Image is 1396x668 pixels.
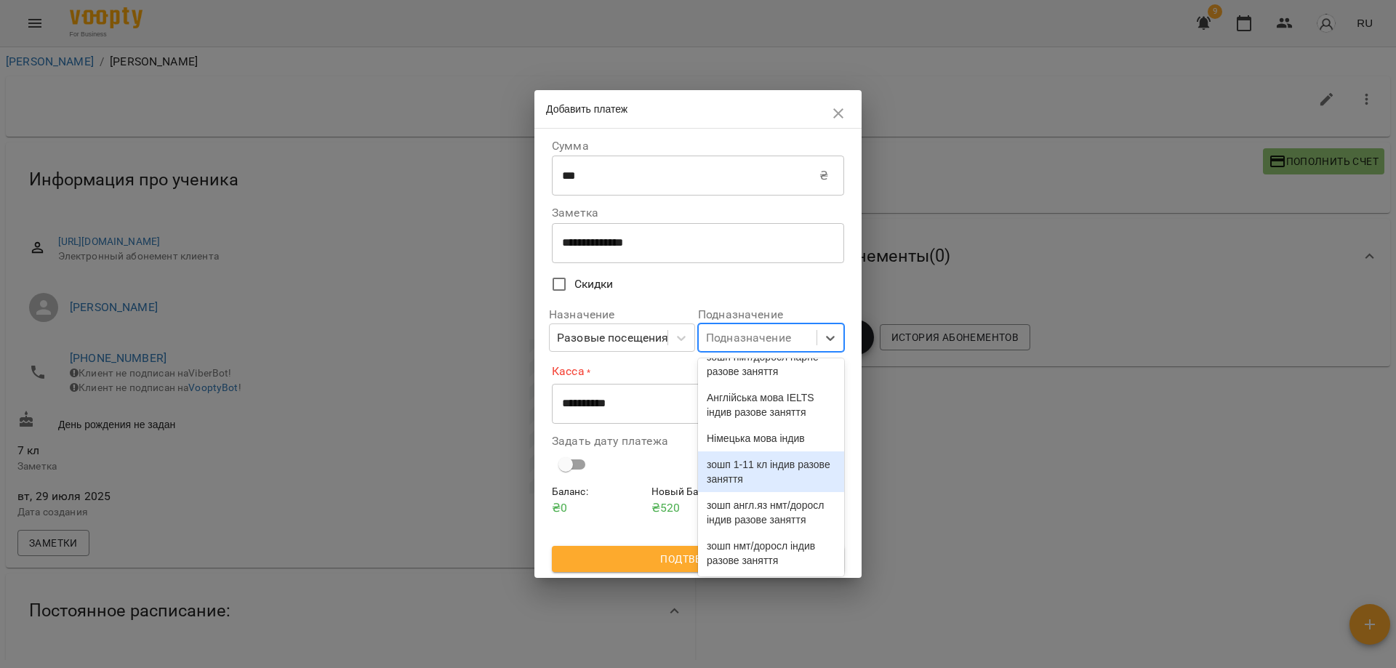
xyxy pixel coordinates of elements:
div: зошп нмт/доросл індив разове заняття [698,533,844,574]
div: Подназначение [706,329,791,347]
p: ₴ [819,167,828,185]
label: Задать дату платежа [552,435,844,447]
div: зошп англ.яз нмт/доросл індив разове заняття [698,492,844,533]
span: Скидки [574,275,614,293]
button: Подтвердить [552,546,844,572]
span: Добавить платеж [546,103,627,115]
p: ₴ 0 [552,499,646,517]
div: зошп нмт/доросл парне разове заняття [698,344,844,385]
label: Касса [552,363,844,380]
div: зошп 1-11 кл індив разове заняття [698,451,844,492]
label: Подназначение [698,309,844,321]
div: Англійська мова IELTS індив разове заняття [698,385,844,425]
h6: Баланс : [552,484,646,500]
div: Разовые посещения [557,329,669,347]
div: Німецька мова індив [698,425,844,451]
h6: Новый Баланс : [651,484,745,500]
label: Заметка [552,207,844,219]
p: ₴ 520 [651,499,745,517]
span: Подтвердить [563,550,833,568]
label: Назначение [549,309,695,321]
label: Сумма [552,140,844,152]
